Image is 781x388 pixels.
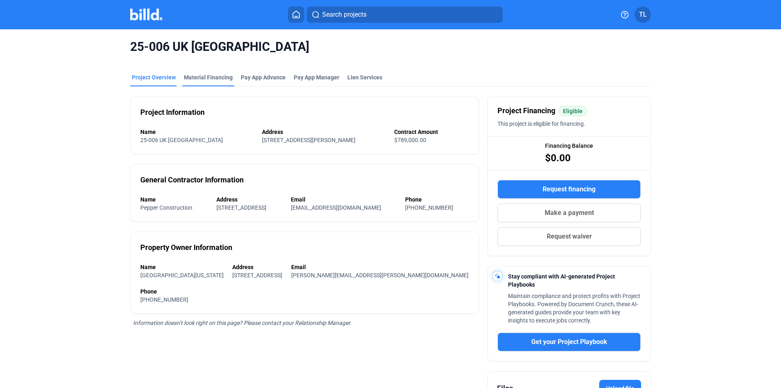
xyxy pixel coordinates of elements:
[140,137,223,143] span: 25-006 UK [GEOGRAPHIC_DATA]
[262,137,356,143] span: [STREET_ADDRESS][PERSON_NAME]
[497,105,555,116] span: Project Financing
[545,208,594,218] span: Make a payment
[531,337,607,347] span: Get your Project Playbook
[140,204,192,211] span: Pepper Construction
[130,9,162,20] img: Billd Company Logo
[547,232,592,241] span: Request waiver
[133,320,351,326] span: Information doesn’t look right on this page? Please contact your Relationship Manager.
[545,142,593,150] span: Financing Balance
[497,121,585,127] span: This project is eligible for financing.
[184,73,233,81] div: Material Financing
[140,174,244,186] div: General Contractor Information
[405,204,453,211] span: [PHONE_NUMBER]
[140,107,205,118] div: Project Information
[307,7,503,23] button: Search projects
[140,242,232,253] div: Property Owner Information
[130,39,651,55] span: 25-006 UK [GEOGRAPHIC_DATA]
[140,263,224,271] div: Name
[405,195,469,204] div: Phone
[140,272,224,278] span: [GEOGRAPHIC_DATA][US_STATE]
[291,263,469,271] div: Email
[394,128,469,136] div: Contract Amount
[639,10,647,20] span: TL
[508,293,640,324] span: Maintain compliance and protect profits with Project Playbooks. Powered by Document Crunch, these...
[543,184,596,194] span: Request financing
[394,137,426,143] span: $789,000.00
[291,272,469,278] span: [PERSON_NAME][EMAIL_ADDRESS][PERSON_NAME][DOMAIN_NAME]
[140,296,188,303] span: [PHONE_NUMBER]
[291,195,397,204] div: Email
[497,204,641,222] button: Make a payment
[347,73,382,81] div: Lien Services
[558,106,587,116] mat-chip: Eligible
[132,73,176,81] div: Project Overview
[262,128,386,136] div: Address
[140,287,469,296] div: Phone
[635,7,651,23] button: TL
[322,10,367,20] span: Search projects
[508,273,615,288] span: Stay compliant with AI-generated Project Playbooks
[232,272,282,278] span: [STREET_ADDRESS]
[216,204,266,211] span: [STREET_ADDRESS]
[294,73,339,81] span: Pay App Manager
[545,151,571,164] span: $0.00
[497,333,641,351] button: Get your Project Playbook
[497,180,641,199] button: Request financing
[140,128,254,136] div: Name
[140,195,208,204] div: Name
[291,204,381,211] span: [EMAIL_ADDRESS][DOMAIN_NAME]
[216,195,282,204] div: Address
[497,227,641,246] button: Request waiver
[232,263,283,271] div: Address
[241,73,286,81] div: Pay App Advance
